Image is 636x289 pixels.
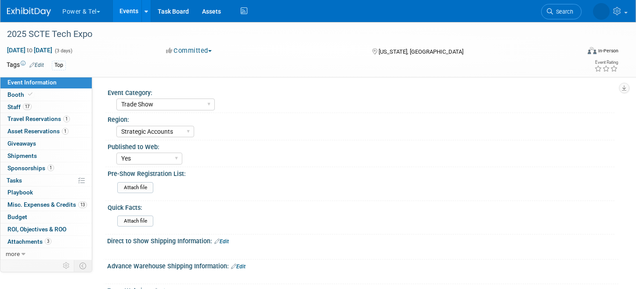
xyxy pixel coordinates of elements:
img: Format-Inperson.png [588,47,596,54]
a: Playbook [0,187,92,198]
a: Attachments3 [0,236,92,248]
a: Travel Reservations1 [0,113,92,125]
a: Tasks [0,175,92,187]
a: Asset Reservations1 [0,125,92,137]
span: Shipments [7,152,37,159]
a: Staff17 [0,101,92,113]
span: Asset Reservations [7,128,69,135]
span: more [6,250,20,257]
div: Advance Warehouse Shipping Information: [107,260,618,271]
span: Misc. Expenses & Credits [7,201,87,208]
a: Search [541,4,582,19]
a: more [0,248,92,260]
img: ExhibitDay [7,7,51,16]
a: Shipments [0,150,92,162]
a: Edit [214,238,229,245]
span: Sponsorships [7,165,54,172]
span: [DATE] [DATE] [7,46,53,54]
span: Travel Reservations [7,115,70,122]
span: 3 [45,238,51,245]
a: Edit [29,62,44,68]
span: 1 [47,165,54,171]
div: Quick Facts: [108,201,614,212]
span: to [25,47,34,54]
span: Tasks [7,177,22,184]
div: Event Format [528,46,618,59]
a: Sponsorships1 [0,162,92,174]
td: Personalize Event Tab Strip [59,260,74,271]
span: Search [553,8,573,15]
span: Playbook [7,189,33,196]
a: ROI, Objectives & ROO [0,223,92,235]
span: [US_STATE], [GEOGRAPHIC_DATA] [379,48,463,55]
a: Edit [231,263,246,270]
span: Budget [7,213,27,220]
span: ROI, Objectives & ROO [7,226,66,233]
button: Committed [163,46,215,55]
span: (3 days) [54,48,72,54]
a: Giveaways [0,138,92,150]
a: Budget [0,211,92,223]
span: Booth [7,91,34,98]
div: Published to Web: [108,140,614,151]
div: Region: [108,113,614,124]
span: Giveaways [7,140,36,147]
div: Event Rating [594,60,618,65]
td: Tags [7,60,44,70]
span: 1 [63,116,70,122]
span: 13 [78,201,87,208]
div: Direct to Show Shipping Information: [107,234,618,246]
span: Staff [7,103,32,110]
td: Toggle Event Tabs [74,260,92,271]
a: Booth [0,89,92,101]
span: Event Information [7,79,57,86]
div: Top [52,61,66,70]
a: Event Information [0,77,92,88]
span: 1 [62,128,69,135]
div: In-Person [598,48,618,54]
div: 2025 SCTE Tech Expo [4,26,566,42]
div: Pre-Show Registration List: [108,167,614,178]
span: Attachments [7,238,51,245]
a: Misc. Expenses & Credits13 [0,199,92,211]
div: Event Category: [108,86,614,97]
span: 17 [23,103,32,110]
i: Booth reservation complete [28,92,33,97]
img: Melissa Seibring [593,3,610,20]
